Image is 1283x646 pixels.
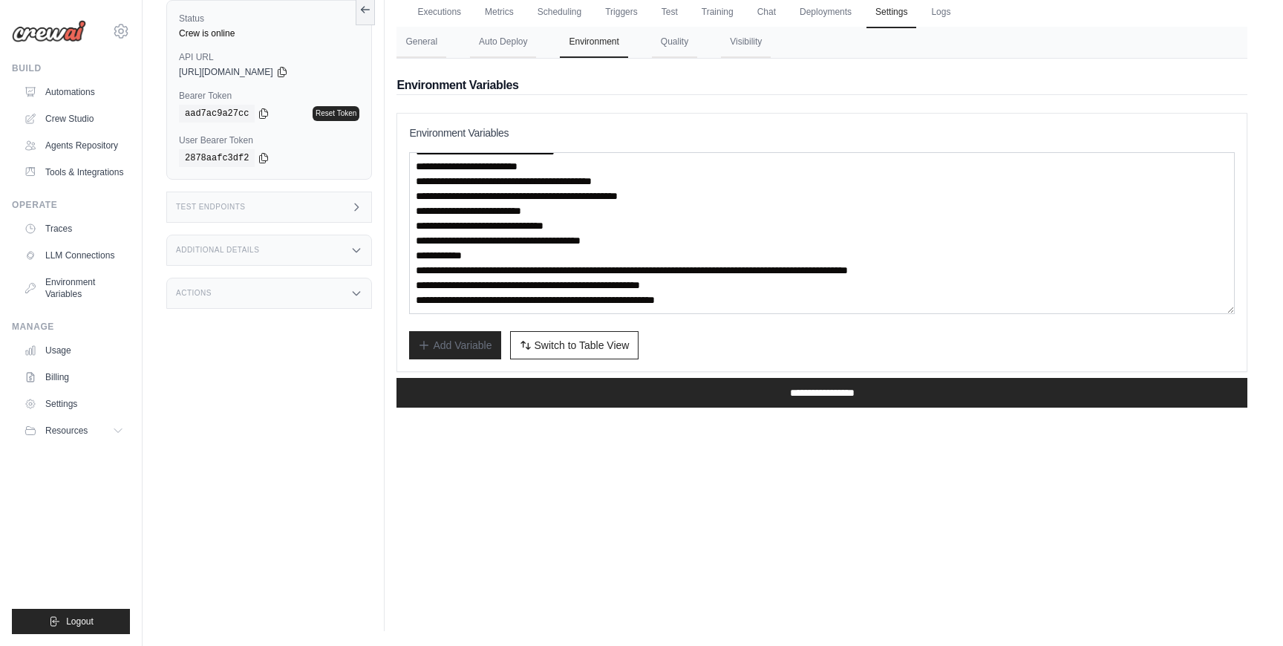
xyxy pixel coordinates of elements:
[396,76,1247,94] h2: Environment Variables
[12,321,130,333] div: Manage
[179,90,359,102] label: Bearer Token
[179,27,359,39] div: Crew is online
[18,160,130,184] a: Tools & Integrations
[179,134,359,146] label: User Bearer Token
[18,365,130,389] a: Billing
[12,199,130,211] div: Operate
[470,27,536,58] button: Auto Deploy
[18,392,130,416] a: Settings
[179,51,359,63] label: API URL
[409,331,500,359] button: Add Variable
[176,246,259,255] h3: Additional Details
[18,419,130,443] button: Resources
[18,80,130,104] a: Automations
[179,105,255,123] code: aad7ac9a27cc
[396,27,446,58] button: General
[409,125,1235,140] h3: Environment Variables
[179,149,255,167] code: 2878aafc3df2
[176,203,246,212] h3: Test Endpoints
[313,106,359,121] a: Reset Token
[18,270,130,306] a: Environment Variables
[12,20,86,42] img: Logo
[18,134,130,157] a: Agents Repository
[560,27,627,58] button: Environment
[12,609,130,634] button: Logout
[396,27,1247,58] nav: Tabs
[12,62,130,74] div: Build
[510,331,639,359] button: Switch to Table View
[535,338,630,353] span: Switch to Table View
[179,66,273,78] span: [URL][DOMAIN_NAME]
[18,107,130,131] a: Crew Studio
[176,289,212,298] h3: Actions
[18,217,130,241] a: Traces
[66,616,94,627] span: Logout
[18,244,130,267] a: LLM Connections
[45,425,88,437] span: Resources
[721,27,771,58] button: Visibility
[179,13,359,25] label: Status
[652,27,697,58] button: Quality
[18,339,130,362] a: Usage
